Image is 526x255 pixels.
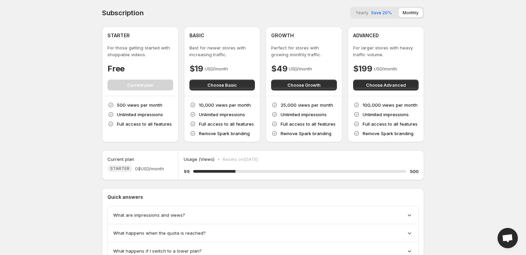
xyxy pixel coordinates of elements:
p: Perfect for stores with growing monthly traffic. [271,44,337,58]
h4: STARTER [107,32,130,39]
span: Yearly [356,10,368,15]
p: 100,000 views per month [363,102,418,108]
p: Unlimited impressions [117,111,163,118]
span: What are impressions and views? [113,212,185,218]
h4: Free [107,63,125,74]
h4: $49 [271,63,287,74]
h4: $19 [189,63,203,74]
button: Choose Advanced [353,80,419,90]
p: Quick answers [107,194,419,200]
p: USD/month [374,65,397,72]
span: What happens if I switch to a lower plan? [113,248,202,254]
span: STARTER [110,166,129,171]
a: Open chat [498,228,518,248]
p: • [217,156,220,163]
h5: Current plan [107,156,134,163]
h4: GROWTH [271,32,294,39]
p: Full access to all features [117,121,172,127]
button: Choose Growth [271,80,337,90]
p: Full access to all features [199,121,254,127]
p: Full access to all features [363,121,418,127]
p: USD/month [205,65,228,72]
h4: Subscription [102,9,144,17]
p: Unlimited impressions [363,111,409,118]
span: Choose Growth [287,82,321,88]
button: Choose Basic [189,80,255,90]
h4: ADVANCED [353,32,379,39]
p: 500 views per month [117,102,162,108]
p: Remove Spark branding [199,130,250,137]
p: Unlimited impressions [281,111,327,118]
h5: 500 [410,168,419,175]
p: 25,000 views per month [281,102,333,108]
span: Choose Basic [207,82,237,88]
span: Choose Advanced [366,82,406,88]
h4: $199 [353,63,372,74]
p: Full access to all features [281,121,336,127]
h5: 99 [184,168,190,175]
span: Save 20% [371,10,392,15]
p: Usage (Views) [184,156,215,163]
p: For larger stores with heavy traffic volume. [353,44,419,58]
p: For those getting started with shoppable videos. [107,44,173,58]
button: Monthly [399,8,423,17]
p: Unlimited impressions [199,111,245,118]
span: What happens when the quota is reached? [113,230,206,236]
p: Remove Spark branding [281,130,331,137]
h4: BASIC [189,32,204,39]
p: Best for newer stores with increasing traffic. [189,44,255,58]
span: 0$ USD/month [135,165,164,172]
p: USD/month [289,65,312,72]
p: Remove Spark branding [363,130,413,137]
p: 10,000 views per month [199,102,251,108]
p: Resets on [DATE] [223,156,258,163]
button: YearlySave 20% [351,8,396,17]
